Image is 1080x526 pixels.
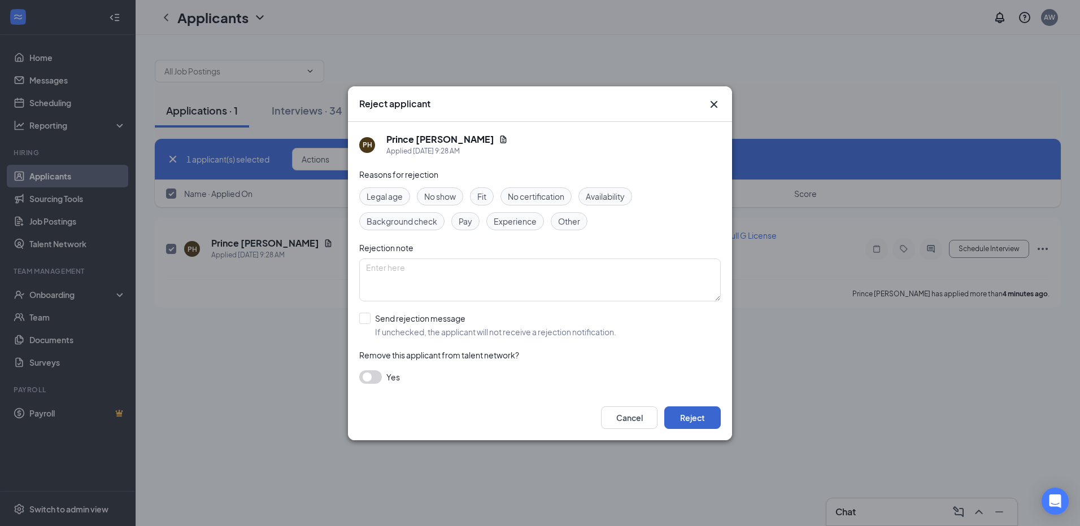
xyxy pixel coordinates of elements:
[459,215,472,227] span: Pay
[494,215,537,227] span: Experience
[359,350,519,360] span: Remove this applicant from talent network?
[359,243,413,253] span: Rejection note
[359,98,430,110] h3: Reject applicant
[386,133,494,146] h5: Prince [PERSON_NAME]
[707,98,721,111] svg: Cross
[707,98,721,111] button: Close
[664,406,721,429] button: Reject
[601,406,657,429] button: Cancel
[363,140,372,150] div: PH
[477,190,486,203] span: Fit
[424,190,456,203] span: No show
[367,215,437,227] span: Background check
[499,135,508,144] svg: Document
[386,146,508,157] div: Applied [DATE] 9:28 AM
[367,190,403,203] span: Legal age
[508,190,564,203] span: No certification
[386,370,400,384] span: Yes
[558,215,580,227] span: Other
[586,190,625,203] span: Availability
[1042,488,1069,515] div: Open Intercom Messenger
[359,169,438,179] span: Reasons for rejection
